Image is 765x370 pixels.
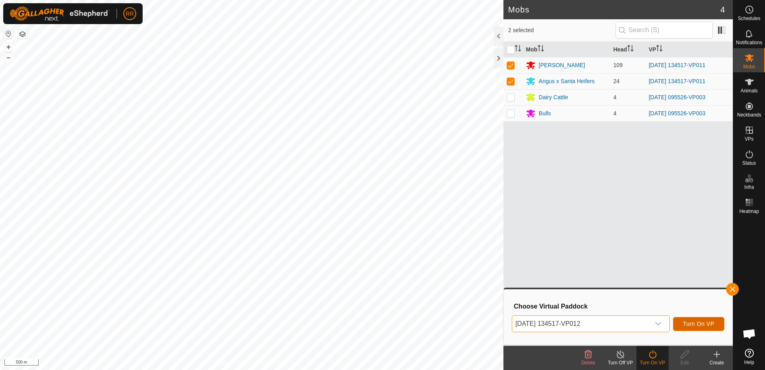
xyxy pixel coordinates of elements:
[740,88,758,93] span: Animals
[701,359,733,366] div: Create
[669,359,701,366] div: Edit
[650,316,666,332] div: dropdown trigger
[18,29,27,39] button: Map Layers
[720,4,725,16] span: 4
[4,42,13,52] button: +
[523,42,610,57] th: Mob
[738,16,760,21] span: Schedules
[581,360,595,366] span: Delete
[508,26,616,35] span: 2 selected
[745,137,753,141] span: VPs
[539,61,585,70] div: [PERSON_NAME]
[4,53,13,62] button: –
[648,110,705,117] a: [DATE] 095526-VP003
[627,46,634,53] p-sorticon: Activate to sort
[514,303,724,310] h3: Choose Virtual Paddock
[539,109,551,118] div: Bulls
[645,42,733,57] th: VP
[10,6,110,21] img: Gallagher Logo
[737,322,761,346] div: Open chat
[604,359,636,366] div: Turn Off VP
[613,78,620,84] span: 24
[613,62,622,68] span: 109
[515,46,521,53] p-sorticon: Activate to sort
[744,360,754,365] span: Help
[260,360,283,367] a: Contact Us
[539,93,568,102] div: Dairy Cattle
[220,360,250,367] a: Privacy Policy
[512,316,650,332] span: 2025-08-22 134517-VP012
[656,46,663,53] p-sorticon: Activate to sort
[648,62,705,68] a: [DATE] 134517-VP011
[648,78,705,84] a: [DATE] 134517-VP011
[126,10,134,18] span: RR
[610,42,645,57] th: Head
[613,94,616,100] span: 4
[739,209,759,214] span: Heatmap
[508,5,720,14] h2: Mobs
[742,161,756,166] span: Status
[673,317,724,331] button: Turn On VP
[648,94,705,100] a: [DATE] 095526-VP003
[736,40,762,45] span: Notifications
[616,22,713,39] input: Search (S)
[539,77,595,86] div: Angus x Santa Heifers
[538,46,544,53] p-sorticon: Activate to sort
[683,321,714,327] span: Turn On VP
[743,64,755,69] span: Mobs
[733,345,765,368] a: Help
[4,29,13,39] button: Reset Map
[737,112,761,117] span: Neckbands
[744,185,754,190] span: Infra
[613,110,616,117] span: 4
[636,359,669,366] div: Turn On VP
